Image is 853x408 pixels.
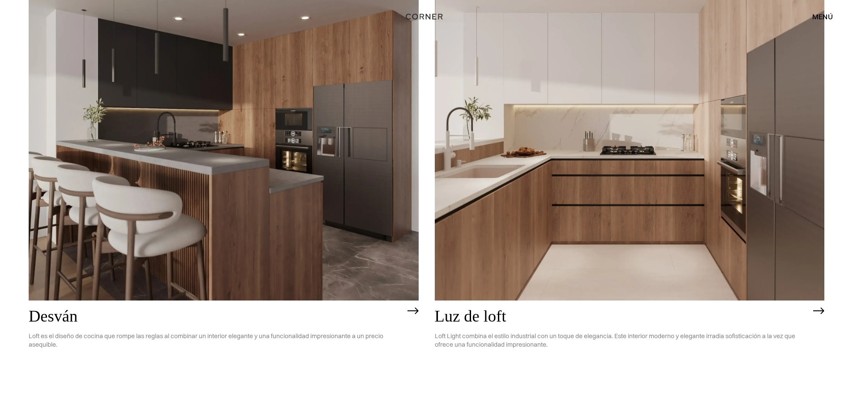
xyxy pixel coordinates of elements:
div: menú [803,9,833,24]
font: Loft es el diseño de cocina que rompe las reglas al combinar un interior elegante y una funcional... [29,332,383,348]
font: menú [812,12,833,21]
font: Desván [29,307,77,325]
font: Luz de loft [435,307,506,325]
a: hogar [396,11,457,22]
font: Loft Light combina el estilo industrial con un toque de elegancia. Este interior moderno y elegan... [435,332,795,348]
